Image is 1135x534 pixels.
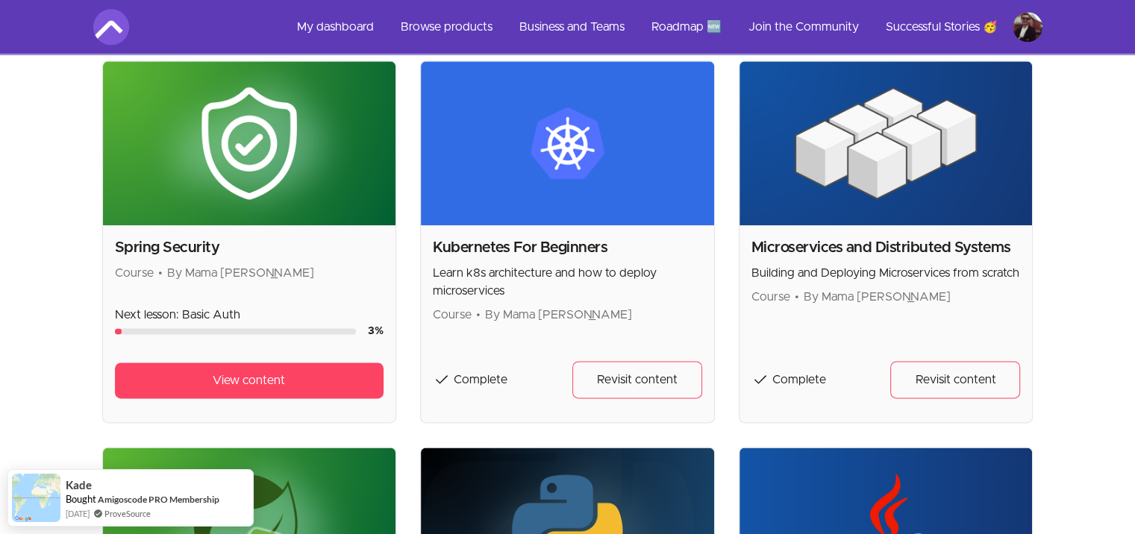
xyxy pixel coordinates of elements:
[476,309,481,321] span: •
[158,267,163,279] span: •
[66,507,90,520] span: [DATE]
[433,309,472,321] span: Course
[507,9,637,45] a: Business and Teams
[737,9,871,45] a: Join the Community
[115,267,154,279] span: Course
[93,9,129,45] img: Amigoscode logo
[751,237,1021,258] h2: Microservices and Distributed Systems
[285,9,386,45] a: My dashboard
[915,371,995,389] span: Revisit content
[115,237,384,258] h2: Spring Security
[66,479,92,491] span: Kade
[795,291,799,303] span: •
[572,361,702,398] a: Revisit content
[772,374,826,386] span: Complete
[433,371,451,389] span: check
[804,291,951,303] span: By Mama [PERSON_NAME]
[751,291,790,303] span: Course
[751,371,769,389] span: check
[751,264,1021,282] p: Building and Deploying Microservices from scratch
[104,507,151,520] a: ProveSource
[12,474,60,522] img: provesource social proof notification image
[740,61,1033,226] img: Product image for Microservices and Distributed Systems
[597,371,678,389] span: Revisit content
[389,9,504,45] a: Browse products
[485,309,632,321] span: By Mama [PERSON_NAME]
[454,374,507,386] span: Complete
[103,61,396,226] img: Product image for Spring Security
[98,493,219,506] a: Amigoscode PRO Membership
[66,493,96,505] span: Bought
[285,9,1042,45] nav: Main
[1013,12,1042,42] img: Profile image for Vlad
[640,9,734,45] a: Roadmap 🆕
[874,9,1010,45] a: Successful Stories 🥳
[213,371,285,389] span: View content
[890,361,1020,398] a: Revisit content
[421,61,714,226] img: Product image for Kubernetes For Beginners
[115,328,357,334] div: Course progress
[433,264,702,300] p: Learn k8s architecture and how to deploy microservices
[115,362,384,398] a: View content
[433,237,702,258] h2: Kubernetes For Beginners
[368,326,384,336] span: 3 %
[115,306,384,324] p: Next lesson: Basic Auth
[167,267,314,279] span: By Mama [PERSON_NAME]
